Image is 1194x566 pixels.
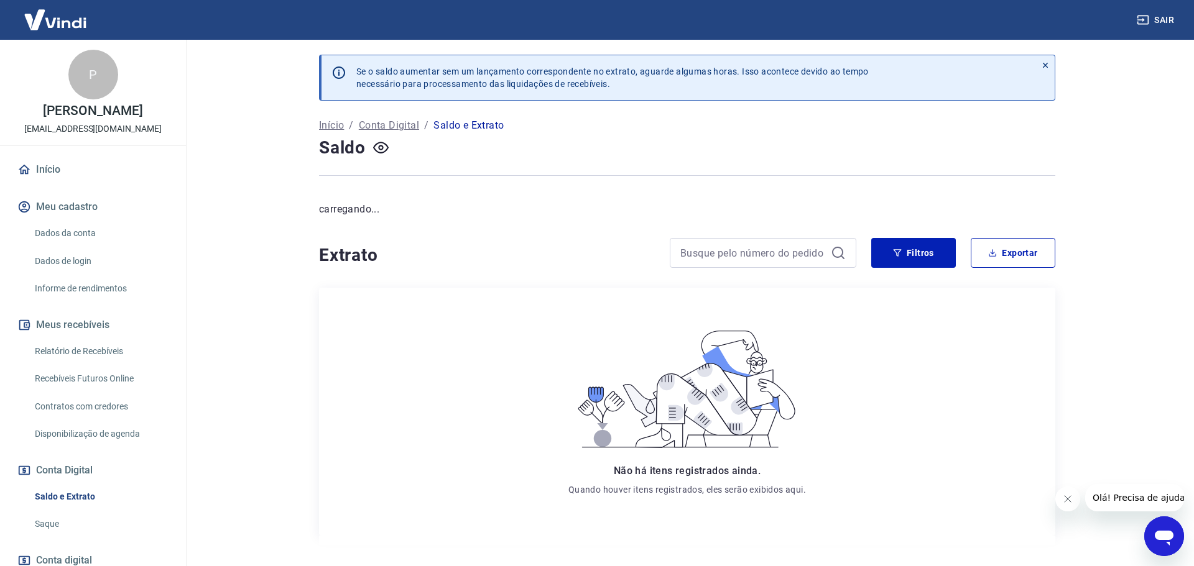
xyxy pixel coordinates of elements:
p: Saldo e Extrato [433,118,504,133]
p: [PERSON_NAME] [43,104,142,117]
a: Dados da conta [30,221,171,246]
span: Olá! Precisa de ajuda? [7,9,104,19]
h4: Saldo [319,135,366,160]
p: Se o saldo aumentar sem um lançamento correspondente no extrato, aguarde algumas horas. Isso acon... [356,65,869,90]
a: Recebíveis Futuros Online [30,366,171,391]
button: Filtros [871,238,956,268]
button: Conta Digital [15,457,171,484]
a: Início [15,156,171,183]
button: Meu cadastro [15,193,171,221]
p: carregando... [319,202,1055,217]
a: Saque [30,511,171,537]
p: [EMAIL_ADDRESS][DOMAIN_NAME] [24,122,162,135]
span: Não há itens registrados ainda. [614,465,761,477]
p: / [349,118,353,133]
div: P [68,50,118,99]
a: Disponibilização de agenda [30,421,171,447]
a: Relatório de Recebíveis [30,339,171,364]
iframe: Botão para abrir a janela de mensagens [1144,516,1184,556]
a: Informe de rendimentos [30,276,171,301]
button: Sair [1134,9,1179,32]
button: Meus recebíveis [15,311,171,339]
a: Início [319,118,344,133]
a: Conta Digital [359,118,419,133]
img: Vindi [15,1,96,39]
a: Saldo e Extrato [30,484,171,509]
button: Exportar [971,238,1055,268]
p: Quando houver itens registrados, eles serão exibidos aqui. [568,483,806,496]
iframe: Fechar mensagem [1055,486,1080,511]
iframe: Mensagem da empresa [1085,484,1184,511]
a: Dados de login [30,249,171,274]
input: Busque pelo número do pedido [680,244,826,262]
p: / [424,118,428,133]
a: Contratos com credores [30,394,171,419]
h4: Extrato [319,243,655,268]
